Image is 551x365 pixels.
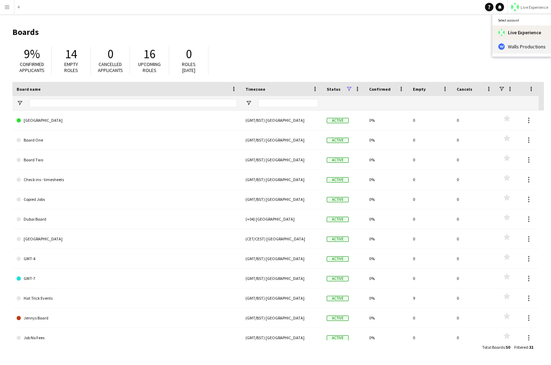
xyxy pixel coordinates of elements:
[241,269,322,288] div: (GMT/BST) [GEOGRAPHIC_DATA]
[12,27,503,37] h1: Boards
[452,170,496,189] div: 0
[365,209,409,229] div: 0%
[327,256,349,262] span: Active
[514,340,533,354] div: :
[241,288,322,308] div: (GMT/BST) [GEOGRAPHIC_DATA]
[241,150,322,169] div: (GMT/BST) [GEOGRAPHIC_DATA]
[409,110,452,130] div: 0
[241,209,322,229] div: (+04) [GEOGRAPHIC_DATA]
[98,61,123,73] span: Cancelled applicants
[17,328,237,348] a: Job No Fees
[521,5,548,10] span: Live Experience
[409,209,452,229] div: 0
[452,249,496,268] div: 0
[241,130,322,150] div: (GMT/BST) [GEOGRAPHIC_DATA]
[327,217,349,222] span: Active
[452,190,496,209] div: 0
[409,328,452,347] div: 0
[65,46,77,62] span: 14
[327,177,349,182] span: Active
[365,308,409,328] div: 0%
[529,345,533,350] span: 31
[498,43,505,50] img: Logo
[17,269,237,288] a: GMT-7
[452,269,496,288] div: 0
[327,237,349,242] span: Active
[241,229,322,249] div: (CET/CEST) [GEOGRAPHIC_DATA]
[508,43,546,50] span: Walls Productions
[245,86,265,92] span: Timezone
[64,61,78,73] span: Empty roles
[365,229,409,249] div: 0%
[327,335,349,341] span: Active
[327,197,349,202] span: Active
[143,46,155,62] span: 16
[17,229,237,249] a: [GEOGRAPHIC_DATA]
[241,170,322,189] div: (GMT/BST) [GEOGRAPHIC_DATA]
[498,29,505,36] img: Logo
[452,150,496,169] div: 0
[138,61,161,73] span: Upcoming roles
[17,110,237,130] a: [GEOGRAPHIC_DATA]
[241,249,322,268] div: (GMT/BST) [GEOGRAPHIC_DATA]
[241,308,322,328] div: (GMT/BST) [GEOGRAPHIC_DATA]
[452,209,496,229] div: 0
[409,190,452,209] div: 0
[365,269,409,288] div: 0%
[409,229,452,249] div: 0
[258,99,318,107] input: Timezone Filter Input
[409,288,452,308] div: 9
[409,269,452,288] div: 0
[182,61,196,73] span: Roles [DATE]
[17,130,237,150] a: Board One
[17,249,237,269] a: GMT-4
[409,170,452,189] div: 0
[369,86,391,92] span: Confirmed
[17,86,41,92] span: Board name
[245,100,252,106] button: Open Filter Menu
[17,209,237,229] a: Dubai Board
[409,130,452,150] div: 0
[365,249,409,268] div: 0%
[409,308,452,328] div: 0
[24,46,40,62] span: 9%
[452,328,496,347] div: 0
[452,288,496,308] div: 0
[409,150,452,169] div: 0
[327,316,349,321] span: Active
[17,190,237,209] a: Copied Jobs
[327,118,349,123] span: Active
[327,138,349,143] span: Active
[498,17,546,24] span: Select account
[29,99,237,107] input: Board name Filter Input
[413,86,426,92] span: Empty
[365,130,409,150] div: 0%
[452,308,496,328] div: 0
[409,249,452,268] div: 0
[452,229,496,249] div: 0
[514,345,528,350] span: Filtered
[17,170,237,190] a: Check ins - timesheets
[482,345,505,350] span: Total Boards
[107,46,113,62] span: 0
[452,110,496,130] div: 0
[365,110,409,130] div: 0%
[511,3,519,11] img: Logo
[241,190,322,209] div: (GMT/BST) [GEOGRAPHIC_DATA]
[17,100,23,106] button: Open Filter Menu
[17,308,237,328] a: Jennys Board
[327,296,349,301] span: Active
[17,150,237,170] a: Board Two
[186,46,192,62] span: 0
[365,328,409,347] div: 0%
[327,86,340,92] span: Status
[327,157,349,163] span: Active
[508,29,541,36] span: Live Experience
[506,345,510,350] span: 50
[19,61,45,73] span: Confirmed applicants
[365,288,409,308] div: 0%
[452,130,496,150] div: 0
[457,86,472,92] span: Cancels
[17,288,237,308] a: Hat Trick Events
[365,170,409,189] div: 0%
